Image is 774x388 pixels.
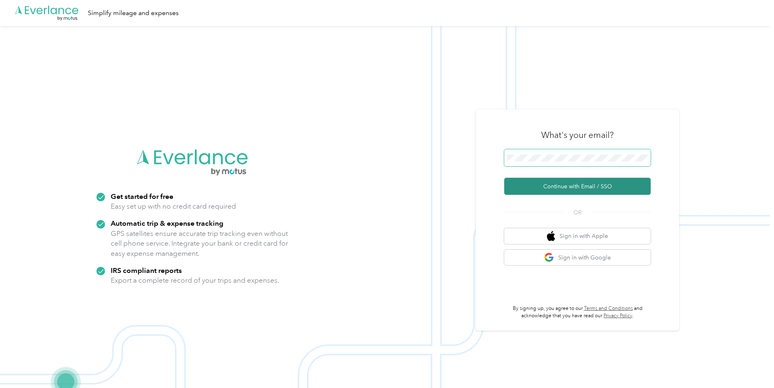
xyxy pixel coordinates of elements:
[111,192,173,201] strong: Get started for free
[111,266,182,275] strong: IRS compliant reports
[584,305,633,312] a: Terms and Conditions
[547,231,555,241] img: apple logo
[111,201,236,211] p: Easy set up with no credit card required
[111,275,279,286] p: Export a complete record of your trips and expenses.
[504,178,651,195] button: Continue with Email / SSO
[541,129,614,141] h3: What's your email?
[111,229,289,259] p: GPS satellites ensure accurate trip tracking even without cell phone service. Integrate your bank...
[111,219,223,227] strong: Automatic trip & expense tracking
[504,305,651,319] p: By signing up, you agree to our and acknowledge that you have read our .
[544,253,554,263] img: google logo
[504,250,651,266] button: google logoSign in with Google
[563,208,592,217] span: OR
[603,313,632,319] a: Privacy Policy
[88,8,179,18] div: Simplify mileage and expenses
[504,228,651,244] button: apple logoSign in with Apple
